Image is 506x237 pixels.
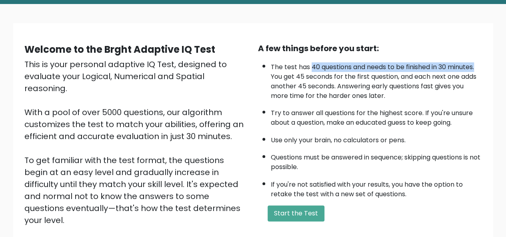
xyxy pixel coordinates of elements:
li: If you're not satisfied with your results, you have the option to retake the test with a new set ... [271,176,482,199]
li: The test has 40 questions and needs to be finished in 30 minutes. You get 45 seconds for the firs... [271,58,482,101]
li: Use only your brain, no calculators or pens. [271,131,482,145]
li: Try to answer all questions for the highest score. If you're unsure about a question, make an edu... [271,104,482,127]
button: Start the Test [268,205,324,221]
li: Questions must be answered in sequence; skipping questions is not possible. [271,149,482,172]
div: A few things before you start: [258,42,482,54]
b: Welcome to the Brght Adaptive IQ Test [24,43,215,56]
